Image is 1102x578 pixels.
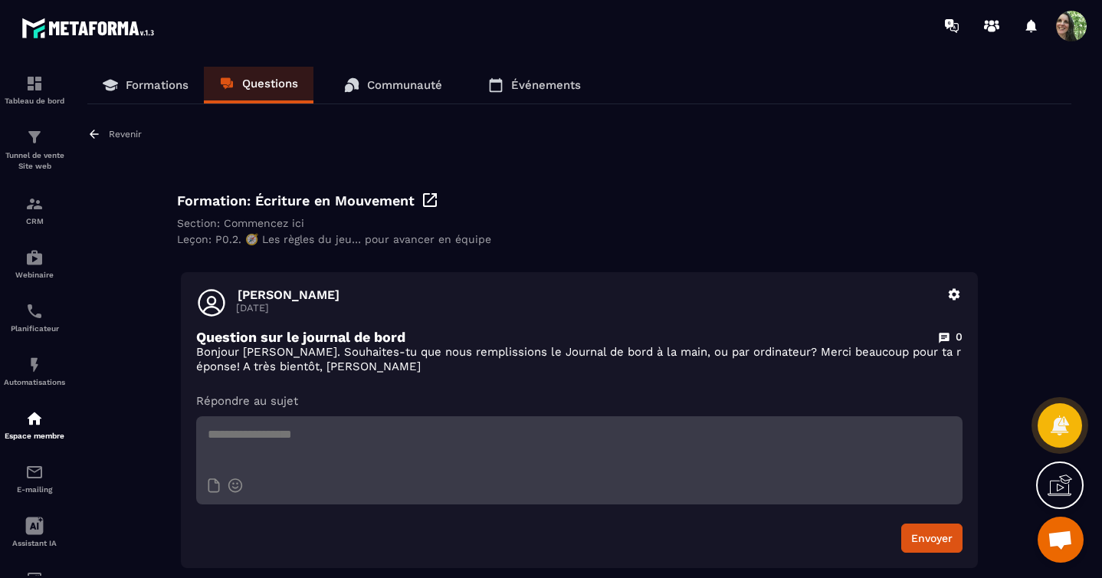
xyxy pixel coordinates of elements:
a: automationsautomationsAutomatisations [4,344,65,398]
a: formationformationCRM [4,183,65,237]
div: Ouvrir le chat [1038,517,1084,563]
img: logo [21,14,159,42]
p: Automatisations [4,378,65,386]
img: scheduler [25,302,44,320]
img: automations [25,356,44,374]
a: Questions [204,67,313,103]
p: CRM [4,217,65,225]
p: Revenir [109,129,142,140]
div: Formation: Écriture en Mouvement [177,191,982,209]
p: Bonjour [PERSON_NAME]. Souhaites-tu que nous remplissions le Journal de bord à la main, ou par or... [196,345,963,374]
img: formation [25,74,44,93]
img: email [25,463,44,481]
img: automations [25,409,44,428]
p: Tableau de bord [4,97,65,105]
a: automationsautomationsEspace membre [4,398,65,452]
div: Section: Commencez ici [177,217,982,229]
a: Assistant IA [4,505,65,559]
a: Communauté [329,67,458,103]
p: Répondre au sujet [196,393,963,409]
img: formation [25,195,44,213]
a: Événements [473,67,596,103]
a: formationformationTunnel de vente Site web [4,117,65,183]
p: Assistant IA [4,539,65,547]
p: [DATE] [236,302,938,314]
p: Événements [511,78,581,92]
a: Formations [87,67,204,103]
p: Tunnel de vente Site web [4,150,65,172]
p: Question sur le journal de bord [196,329,405,345]
p: Formations [126,78,189,92]
p: Webinaire [4,271,65,279]
p: Questions [242,77,298,90]
img: automations [25,248,44,267]
a: formationformationTableau de bord [4,63,65,117]
p: 0 [956,330,963,344]
p: Communauté [367,78,442,92]
a: automationsautomationsWebinaire [4,237,65,291]
a: schedulerschedulerPlanificateur [4,291,65,344]
a: emailemailE-mailing [4,452,65,505]
p: [PERSON_NAME] [238,287,938,302]
button: Envoyer [901,524,963,553]
p: Planificateur [4,324,65,333]
img: formation [25,128,44,146]
p: Espace membre [4,432,65,440]
p: E-mailing [4,485,65,494]
div: Leçon: P0.2. 🧭 Les règles du jeu… pour avancer en équipe [177,233,982,245]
